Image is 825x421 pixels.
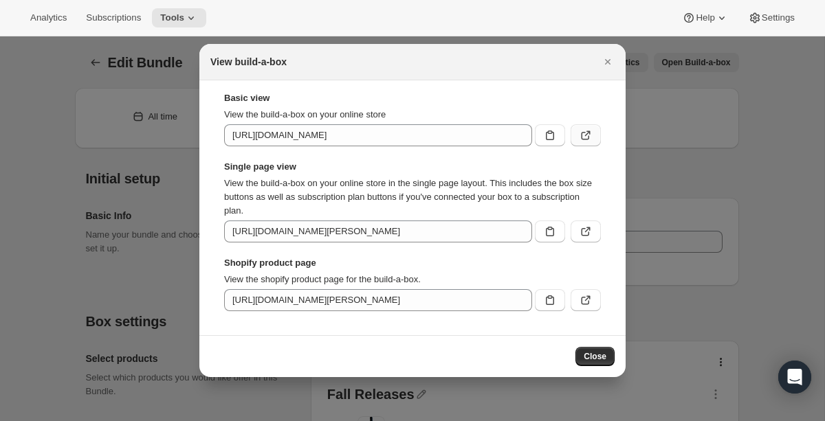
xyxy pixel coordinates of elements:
p: View the build-a-box on your online store in the single page layout. This includes the box size b... [224,177,601,218]
button: Subscriptions [78,8,149,27]
span: Settings [762,12,795,23]
span: Tools [160,12,184,23]
strong: Single page view [224,160,601,174]
button: Close [575,347,615,366]
span: Subscriptions [86,12,141,23]
p: View the shopify product page for the build-a-box. [224,273,601,286]
h2: View build-a-box [210,55,287,69]
button: Settings [740,8,803,27]
div: Open Intercom Messenger [778,361,811,394]
span: Analytics [30,12,67,23]
button: Close [598,52,617,71]
strong: Shopify product page [224,256,601,270]
button: Analytics [22,8,75,27]
button: Tools [152,8,206,27]
p: View the build-a-box on your online store [224,108,601,122]
span: Help [696,12,714,23]
button: Help [674,8,736,27]
span: Close [584,351,606,362]
strong: Basic view [224,91,601,105]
